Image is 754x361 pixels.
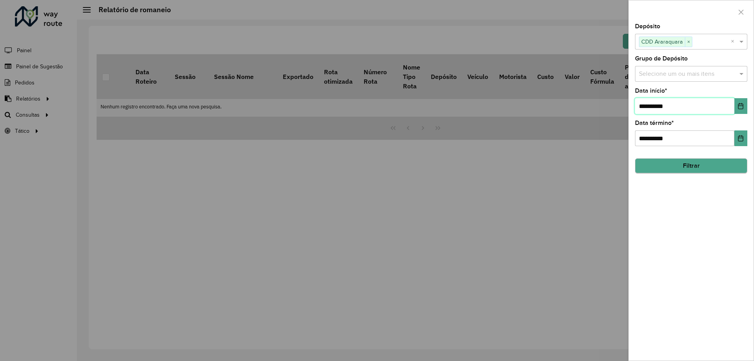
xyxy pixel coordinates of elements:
label: Grupo de Depósito [635,54,688,63]
button: Choose Date [734,130,747,146]
button: Filtrar [635,158,747,173]
label: Depósito [635,22,660,31]
span: CDD Araraquara [639,37,685,46]
label: Data término [635,118,674,128]
span: × [685,37,692,47]
button: Choose Date [734,98,747,114]
span: Clear all [731,37,738,46]
label: Data início [635,86,667,95]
